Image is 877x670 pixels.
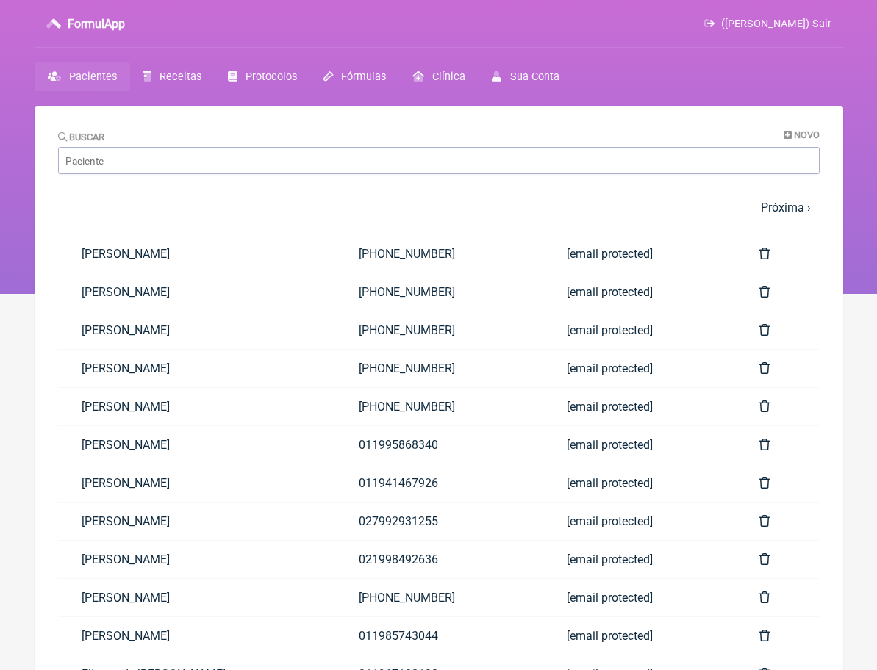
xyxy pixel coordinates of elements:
a: [email protected] [543,235,737,273]
a: [PERSON_NAME] [58,311,335,349]
a: [PHONE_NUMBER] [335,273,543,311]
a: [PERSON_NAME] [58,617,335,655]
a: ([PERSON_NAME]) Sair [704,18,831,30]
nav: pager [58,192,820,223]
span: ([PERSON_NAME]) Sair [721,18,831,30]
a: [PERSON_NAME] [58,273,335,311]
a: 011985743044 [335,617,543,655]
a: Sua Conta [479,62,572,91]
label: Buscar [58,132,105,143]
span: [email protected] [567,361,653,375]
a: Novo [784,129,820,140]
a: [PHONE_NUMBER] [335,350,543,387]
a: Clínica [399,62,479,91]
a: [PHONE_NUMBER] [335,235,543,273]
h3: FormulApp [68,17,125,31]
span: Protocolos [246,71,297,83]
a: [PHONE_NUMBER] [335,579,543,616]
span: [email protected] [567,476,653,490]
span: Novo [794,129,820,140]
a: [PHONE_NUMBER] [335,311,543,349]
span: [email protected] [567,285,653,299]
span: Clínica [432,71,465,83]
a: [email protected] [543,311,737,349]
a: 021998492636 [335,541,543,578]
input: Paciente [58,147,820,174]
span: [email protected] [567,629,653,643]
a: [PERSON_NAME] [58,464,335,502]
a: [email protected] [543,579,737,616]
a: [PERSON_NAME] [58,426,335,464]
a: Fórmulas [310,62,399,91]
a: [PERSON_NAME] [58,235,335,273]
span: [email protected] [567,591,653,605]
a: Receitas [130,62,215,91]
a: [PERSON_NAME] [58,350,335,387]
a: Pacientes [35,62,130,91]
a: [email protected] [543,464,737,502]
span: [email protected] [567,552,653,566]
span: Sua Conta [510,71,559,83]
a: Próxima › [761,201,811,215]
span: [email protected] [567,247,653,261]
a: [PERSON_NAME] [58,541,335,578]
a: [email protected] [543,273,737,311]
span: [email protected] [567,400,653,414]
a: [email protected] [543,350,737,387]
a: 011995868340 [335,426,543,464]
a: [email protected] [543,541,737,578]
a: [PERSON_NAME] [58,579,335,616]
span: [email protected] [567,438,653,452]
span: Receitas [160,71,201,83]
a: Protocolos [215,62,310,91]
a: [email protected] [543,502,737,540]
a: [PHONE_NUMBER] [335,388,543,425]
span: Pacientes [69,71,117,83]
a: [email protected] [543,617,737,655]
a: [email protected] [543,426,737,464]
a: [PERSON_NAME] [58,388,335,425]
a: [PERSON_NAME] [58,502,335,540]
span: [email protected] [567,514,653,528]
span: [email protected] [567,323,653,337]
a: 011941467926 [335,464,543,502]
span: Fórmulas [341,71,386,83]
a: 027992931255 [335,502,543,540]
a: [email protected] [543,388,737,425]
